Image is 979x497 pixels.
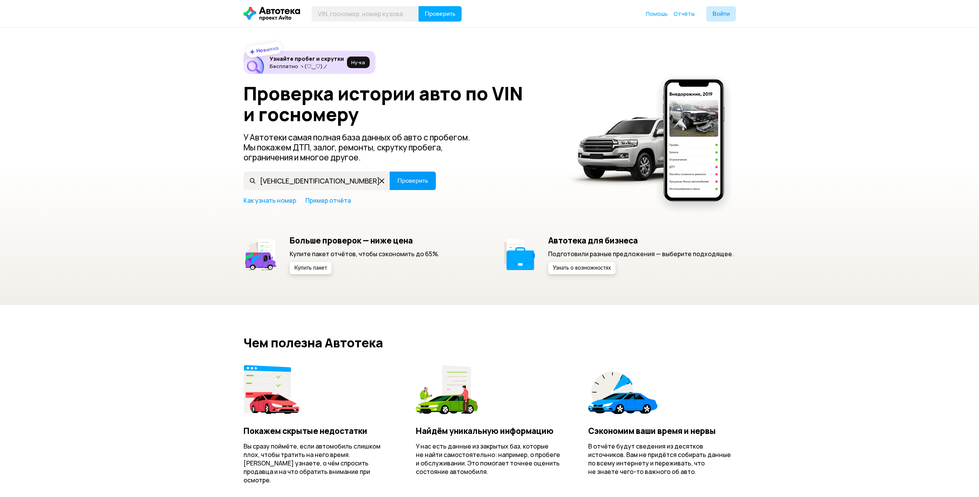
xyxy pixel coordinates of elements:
h1: Проверка истории авто по VIN и госномеру [243,83,556,125]
span: Узнать о возможностях [553,265,611,271]
button: Проверить [419,6,462,22]
input: VIN, госномер, номер кузова [312,6,419,22]
button: Купить пакет [290,262,332,274]
input: VIN, госномер, номер кузова [243,172,390,190]
h2: Чем полезна Автотека [243,336,736,350]
a: Пример отчёта [305,196,351,205]
button: Узнать о возможностях [548,262,615,274]
strong: Новинка [255,44,279,54]
p: У нас есть данные из закрытых баз, которые не найти самостоятельно: например, о пробеге и обслужи... [416,442,563,476]
button: Проверить [390,172,436,190]
p: У Автотеки самая полная база данных об авто с пробегом. Мы покажем ДТП, залог, ремонты, скрутку п... [243,132,483,162]
a: Отчёты [674,10,695,18]
h6: Узнайте пробег и скрутки [270,55,344,62]
a: Как узнать номер [243,196,296,205]
span: Ну‑ка [351,59,365,65]
h4: Найдём уникальную информацию [416,426,563,436]
span: Проверить [397,178,428,184]
h4: Покажем скрытые недостатки [243,426,391,436]
span: Войти [712,11,730,17]
h5: Больше проверок — ниже цена [290,235,439,245]
span: Помощь [646,10,668,17]
p: В отчёте будут сведения из десятков источников. Вам не придётся собирать данные по всему интернет... [588,442,736,476]
span: Отчёты [674,10,695,17]
p: Купите пакет отчётов, чтобы сэкономить до 65%. [290,250,439,258]
h5: Автотека для бизнеса [548,235,734,245]
a: Помощь [646,10,668,18]
p: Подготовили разные предложения — выберите подходящее. [548,250,734,258]
span: Купить пакет [294,265,327,271]
h4: Сэкономим ваши время и нервы [588,426,736,436]
p: Вы сразу поймёте, если автомобиль слишком плох, чтобы тратить на него время. [PERSON_NAME] узнает... [243,442,391,484]
p: Бесплатно ヽ(♡‿♡)ノ [270,63,344,69]
span: Проверить [425,11,455,17]
button: Войти [706,6,736,22]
